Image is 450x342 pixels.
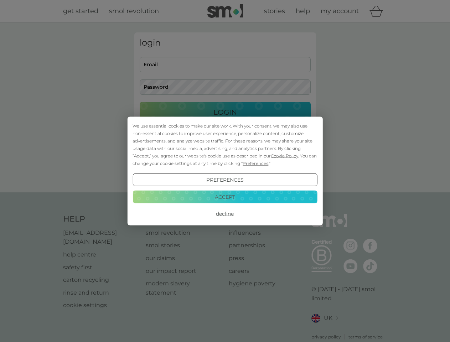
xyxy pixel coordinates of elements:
[133,173,317,186] button: Preferences
[133,190,317,203] button: Accept
[133,122,317,167] div: We use essential cookies to make our site work. With your consent, we may also use non-essential ...
[127,117,322,226] div: Cookie Consent Prompt
[133,207,317,220] button: Decline
[243,161,268,166] span: Preferences
[271,153,298,159] span: Cookie Policy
